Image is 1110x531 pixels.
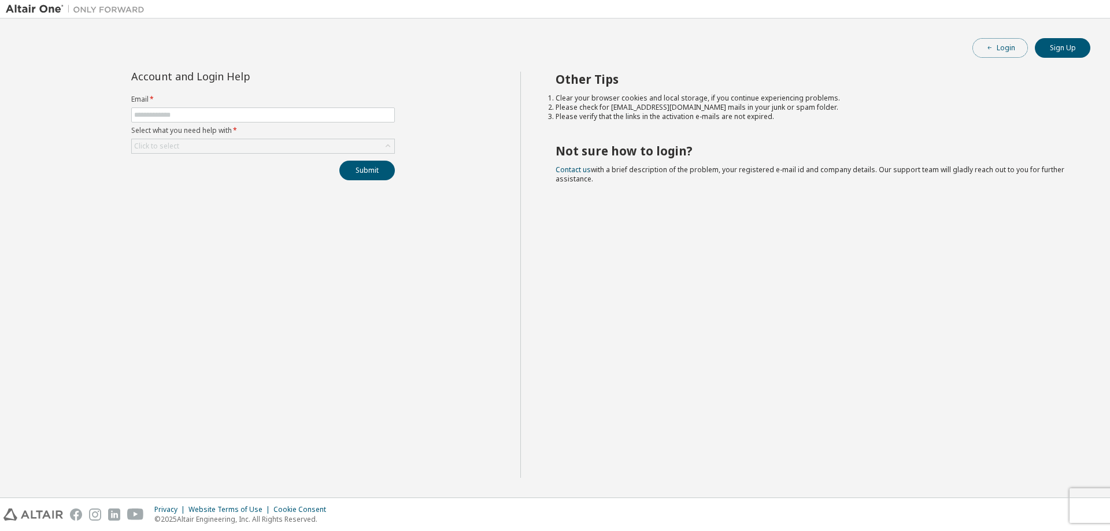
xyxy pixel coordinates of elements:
h2: Other Tips [556,72,1070,87]
li: Clear your browser cookies and local storage, if you continue experiencing problems. [556,94,1070,103]
label: Email [131,95,395,104]
label: Select what you need help with [131,126,395,135]
li: Please check for [EMAIL_ADDRESS][DOMAIN_NAME] mails in your junk or spam folder. [556,103,1070,112]
img: youtube.svg [127,508,144,521]
div: Click to select [134,142,179,151]
button: Login [972,38,1028,58]
h2: Not sure how to login? [556,143,1070,158]
img: Altair One [6,3,150,15]
img: instagram.svg [89,508,101,521]
img: altair_logo.svg [3,508,63,521]
div: Privacy [154,505,188,514]
div: Website Terms of Use [188,505,273,514]
div: Cookie Consent [273,505,333,514]
img: linkedin.svg [108,508,120,521]
button: Sign Up [1035,38,1090,58]
img: facebook.svg [70,508,82,521]
div: Account and Login Help [131,72,342,81]
a: Contact us [556,165,591,174]
button: Submit [339,161,395,180]
div: Click to select [132,139,394,153]
span: with a brief description of the problem, your registered e-mail id and company details. Our suppo... [556,165,1064,184]
li: Please verify that the links in the activation e-mails are not expired. [556,112,1070,121]
p: © 2025 Altair Engineering, Inc. All Rights Reserved. [154,514,333,524]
